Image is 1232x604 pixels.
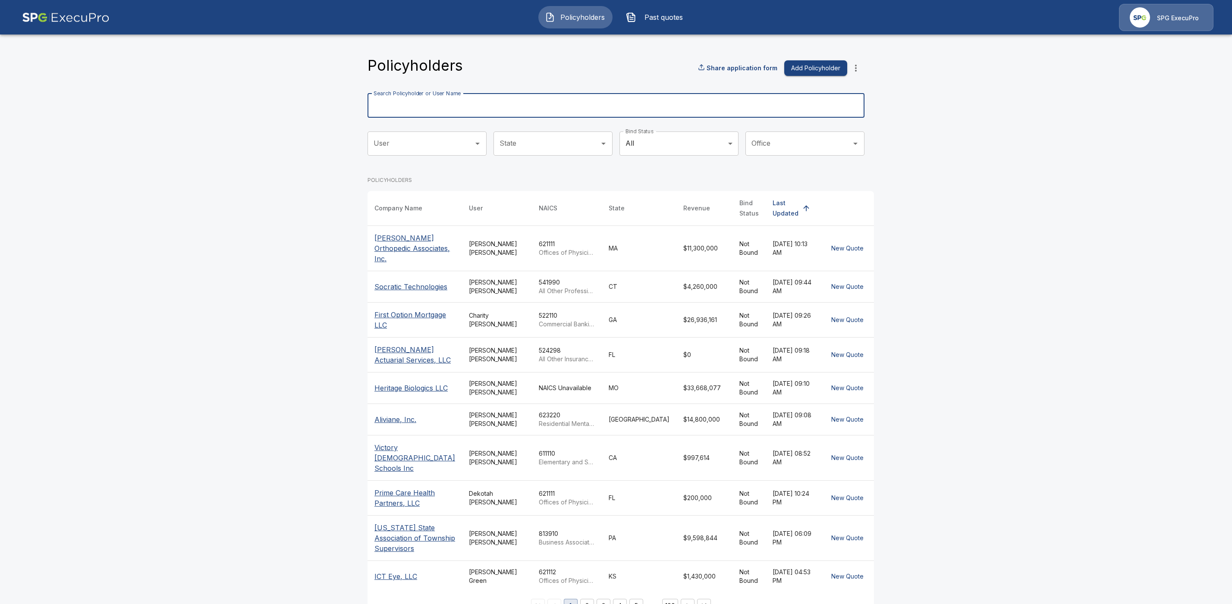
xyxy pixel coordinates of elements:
p: Elementary and Secondary Schools [539,458,595,466]
div: [PERSON_NAME] [PERSON_NAME] [469,411,525,428]
div: 621112 [539,568,595,585]
div: [PERSON_NAME] Green [469,568,525,585]
td: Not Bound [732,435,766,480]
p: [PERSON_NAME] Orthopedic Associates, Inc. [374,233,455,264]
button: New Quote [828,380,867,396]
button: New Quote [828,450,867,466]
p: Share application form [707,63,777,72]
p: Commercial Banking [539,320,595,329]
td: Not Bound [732,515,766,560]
img: Agency Icon [1130,7,1150,28]
td: [GEOGRAPHIC_DATA] [602,404,676,435]
td: MA [602,225,676,271]
button: New Quote [828,312,867,328]
button: New Quote [828,490,867,506]
button: New Quote [828,241,867,257]
div: 621111 [539,489,595,507]
span: Past quotes [640,12,687,22]
td: KS [602,560,676,592]
td: [DATE] 09:08 AM [766,404,821,435]
td: $14,800,000 [676,404,732,435]
img: Past quotes Icon [626,12,636,22]
div: [PERSON_NAME] [PERSON_NAME] [469,346,525,363]
label: Search Policyholder or User Name [374,90,461,97]
td: $26,936,161 [676,302,732,337]
button: New Quote [828,530,867,546]
td: GA [602,302,676,337]
td: $9,598,844 [676,515,732,560]
div: [PERSON_NAME] [PERSON_NAME] [469,529,525,547]
td: [DATE] 08:52 AM [766,435,821,480]
p: [PERSON_NAME] Actuarial Services, LLC [374,344,455,365]
div: [PERSON_NAME] [PERSON_NAME] [469,379,525,397]
button: Open [597,138,610,150]
div: Revenue [683,203,710,213]
button: Open [849,138,861,150]
td: MO [602,372,676,404]
button: New Quote [828,279,867,295]
button: New Quote [828,569,867,585]
p: Victory [DEMOGRAPHIC_DATA] Schools Inc [374,442,455,473]
div: [PERSON_NAME] [PERSON_NAME] [469,240,525,257]
div: 541990 [539,278,595,295]
td: FL [602,480,676,515]
table: simple table [368,191,874,592]
td: [DATE] 09:18 AM [766,337,821,372]
td: [DATE] 04:53 PM [766,560,821,592]
td: [DATE] 10:24 PM [766,480,821,515]
td: Not Bound [732,480,766,515]
a: Agency IconSPG ExecuPro [1119,4,1213,31]
p: Heritage Biologics LLC [374,383,455,393]
td: [DATE] 06:09 PM [766,515,821,560]
h4: Policyholders [368,56,463,75]
label: Bind Status [625,128,654,135]
td: PA [602,515,676,560]
button: New Quote [828,412,867,428]
td: Not Bound [732,404,766,435]
button: Past quotes IconPast quotes [619,6,694,28]
div: All [619,131,739,156]
div: 522110 [539,311,595,329]
td: $0 [676,337,732,372]
td: CA [602,435,676,480]
td: NAICS Unavailable [532,372,602,404]
p: POLICYHOLDERS [368,176,874,184]
img: Policyholders Icon [545,12,555,22]
p: All Other Insurance Related Activities [539,355,595,363]
p: SPG ExecuPro [1157,14,1199,22]
p: Prime Care Health Partners, LLC [374,488,455,508]
td: Not Bound [732,560,766,592]
div: Dekotah [PERSON_NAME] [469,489,525,507]
div: [PERSON_NAME] [PERSON_NAME] [469,449,525,466]
p: Aliviane, Inc. [374,414,455,425]
span: Policyholders [559,12,606,22]
div: 611110 [539,449,595,466]
td: Not Bound [732,302,766,337]
a: Add Policyholder [781,60,847,76]
td: $4,260,000 [676,271,732,302]
div: Company Name [374,203,422,213]
button: Policyholders IconPolicyholders [538,6,613,28]
td: FL [602,337,676,372]
td: $1,430,000 [676,560,732,592]
p: ICT Eye, LLC [374,571,455,582]
div: 524298 [539,346,595,363]
div: User [469,203,483,213]
p: Socratic Technologies [374,282,455,292]
button: Open [471,138,484,150]
td: CT [602,271,676,302]
td: [DATE] 09:10 AM [766,372,821,404]
td: $11,300,000 [676,225,732,271]
td: [DATE] 09:44 AM [766,271,821,302]
button: New Quote [828,347,867,363]
div: Charity [PERSON_NAME] [469,311,525,329]
p: Offices of Physicians (except Mental Health Specialists) [539,248,595,257]
td: Not Bound [732,337,766,372]
p: Business Associations [539,538,595,547]
div: 621111 [539,240,595,257]
button: Add Policyholder [784,60,847,76]
div: Last Updated [773,198,798,219]
div: NAICS [539,203,557,213]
